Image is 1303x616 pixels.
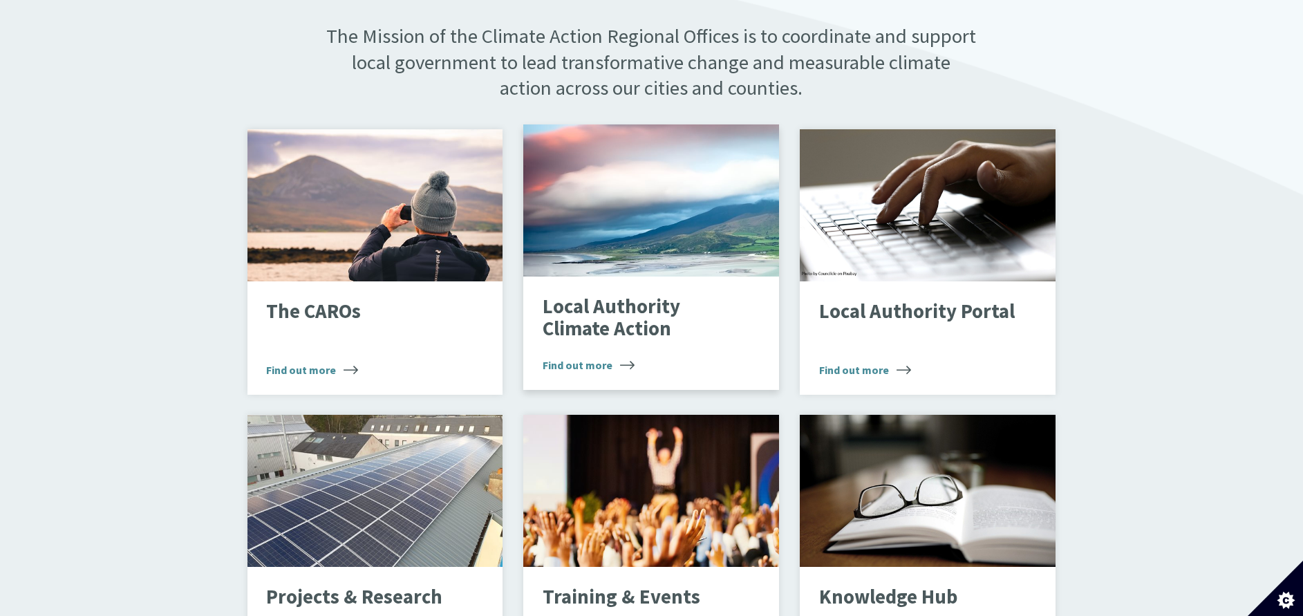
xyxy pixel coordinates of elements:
[247,129,503,395] a: The CAROs Find out more
[543,296,739,339] p: Local Authority Climate Action
[325,24,978,101] p: The Mission of the Climate Action Regional Offices is to coordinate and support local government ...
[266,301,462,323] p: The CAROs
[523,124,779,390] a: Local Authority Climate Action Find out more
[543,586,739,608] p: Training & Events
[819,362,911,378] span: Find out more
[800,129,1056,395] a: Local Authority Portal Find out more
[266,586,462,608] p: Projects & Research
[266,362,358,378] span: Find out more
[819,301,1015,323] p: Local Authority Portal
[1248,561,1303,616] button: Set cookie preferences
[543,357,635,373] span: Find out more
[819,586,1015,608] p: Knowledge Hub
